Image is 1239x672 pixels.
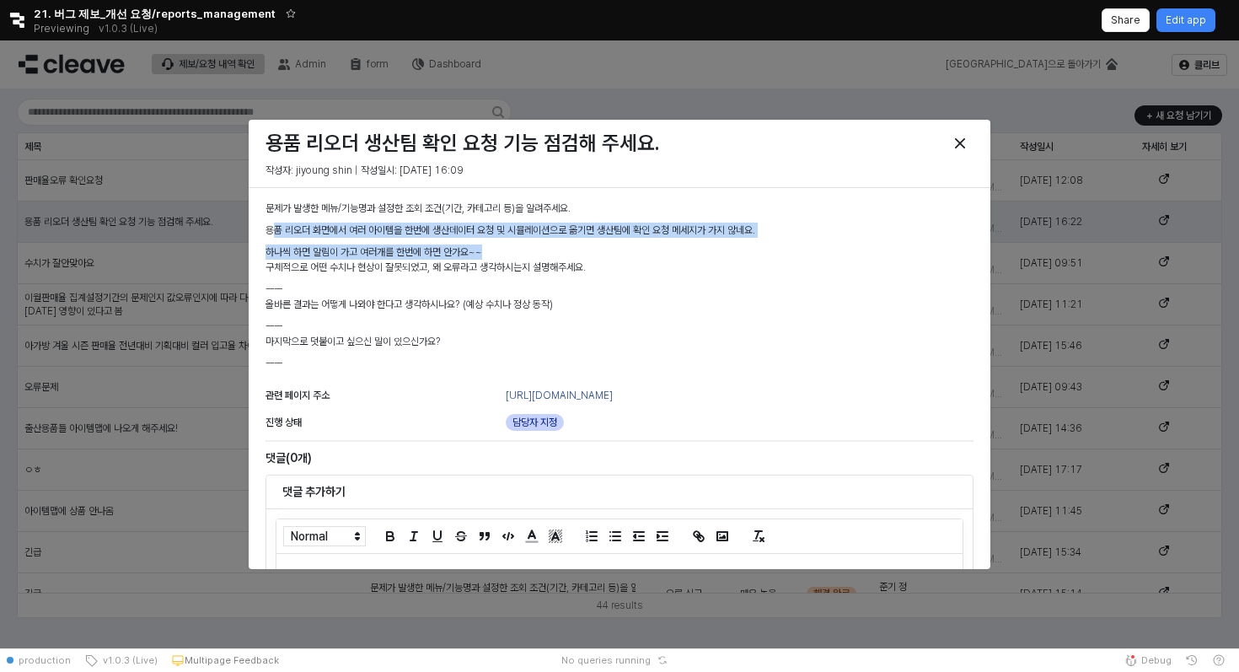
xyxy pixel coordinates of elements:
[265,163,613,178] p: 작성자: jiyoung shin | 작성일시: [DATE] 16:09
[1178,648,1205,672] button: History
[1111,13,1140,27] p: Share
[89,17,167,40] button: Releases and History
[34,17,167,40] div: Previewing v1.0.3 (Live)
[265,201,973,216] p: 문제가 발생한 메뉴/기능명과 설정한 조회 조건(기간, 카테고리 등)을 알려주세요.
[265,282,973,297] p: ㅡㅡ
[78,648,164,672] button: v1.0.3 (Live)
[34,5,276,22] span: 21. 버그 제보_개선 요청/reports_management
[1166,13,1206,27] p: Edit app
[561,653,651,667] span: No queries running
[506,390,613,401] a: [URL][DOMAIN_NAME]
[282,483,957,498] h6: 댓글 추가하기
[1205,648,1232,672] button: Help
[265,356,973,371] p: ㅡㅡ
[947,130,973,157] button: Close
[265,201,973,378] div: 구체적으로 어떤 수치나 현상이 잘못되었고, 왜 오류라고 생각하시는지 설명해주세요. 올바른 결과는 어떻게 나와야 한다고 생각하시나요? (예상 수치나 정상 동작) 마지막으로 덧붙...
[654,655,671,665] button: Reset app state
[265,390,330,401] span: 관련 페이지 주소
[265,319,973,334] p: ㅡㅡ
[1141,653,1172,667] span: Debug
[1118,648,1178,672] button: Debug
[1102,8,1150,32] button: Share app
[265,223,973,238] p: 용품 리오더 화면에서 여러 아이템을 한번에 생산데이터 요청 및 시뮬레이션으로 옮기면 생산팀에 확인 요청 메세지가 가지 않네요.
[512,414,557,431] span: 담당자 지정
[164,648,286,672] button: Multipage Feedback
[265,449,432,465] h6: 댓글(0개)
[185,653,279,667] p: Multipage Feedback
[265,245,973,260] p: 하나씩 하면 알림이 가고 여러개를 한번에 하면 안가요~~
[265,131,793,154] h3: 용품 리오더 생산팀 확인 요청 기능 점검해 주세요.
[282,5,299,22] button: Add app to favorites
[34,20,89,37] span: Previewing
[99,22,158,35] p: v1.0.3 (Live)
[1156,8,1215,32] button: Edit app
[265,417,302,428] span: 진행 상태
[98,653,158,667] span: v1.0.3 (Live)
[19,653,71,667] span: production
